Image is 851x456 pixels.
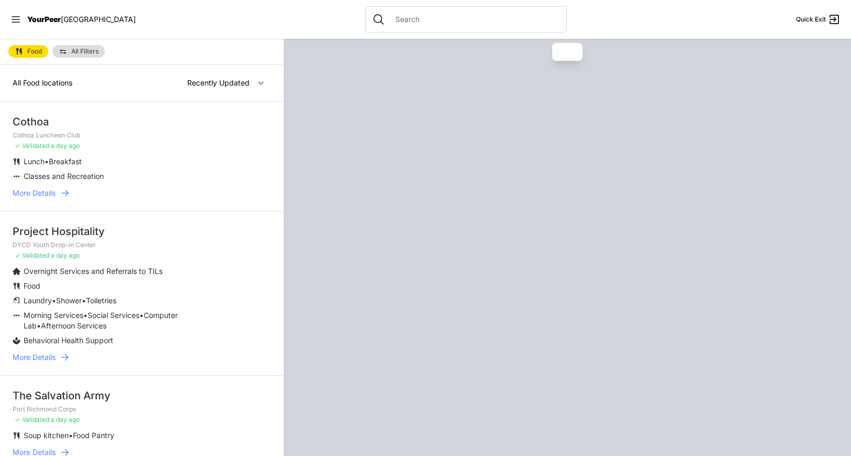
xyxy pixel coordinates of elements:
[15,416,49,423] span: ✓ Validated
[27,15,61,24] span: YourPeer
[139,311,144,320] span: •
[73,431,114,440] span: Food Pantry
[796,13,841,26] a: Quick Exit
[13,188,271,198] a: More Details
[796,15,826,24] span: Quick Exit
[8,45,48,58] a: Food
[24,172,104,181] span: Classes and Recreation
[13,405,271,413] p: Port Richmond Corps
[27,16,136,23] a: YourPeer[GEOGRAPHIC_DATA]
[69,431,73,440] span: •
[37,321,41,330] span: •
[24,336,113,345] span: Behavioral Health Support
[51,251,80,259] span: a day ago
[51,142,80,150] span: a day ago
[15,142,49,150] span: ✓ Validated
[45,157,49,166] span: •
[24,296,52,305] span: Laundry
[13,114,271,129] div: Cothoa
[83,311,88,320] span: •
[13,188,56,198] span: More Details
[13,224,271,239] div: Project Hospitality
[13,131,271,140] p: Cothoa Luncheon Club
[82,296,86,305] span: •
[52,45,105,58] a: All Filters
[24,431,69,440] span: Soup kitchen
[24,311,83,320] span: Morning Services
[86,296,116,305] span: Toiletries
[13,352,271,363] a: More Details
[15,251,49,259] span: ✓ Validated
[51,416,80,423] span: a day ago
[49,157,82,166] span: Breakfast
[13,388,271,403] div: The Salvation Army
[52,296,56,305] span: •
[24,281,40,290] span: Food
[61,15,136,24] span: [GEOGRAPHIC_DATA]
[41,321,106,330] span: Afternoon Services
[24,267,163,275] span: Overnight Services and Referrals to TILs
[71,48,99,55] span: All Filters
[27,48,42,55] span: Food
[13,352,56,363] span: More Details
[56,296,82,305] span: Shower
[13,241,271,249] p: DYCD Youth Drop-in Center
[88,311,139,320] span: Social Services
[13,78,72,87] span: All Food locations
[389,14,560,25] input: Search
[24,157,45,166] span: Lunch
